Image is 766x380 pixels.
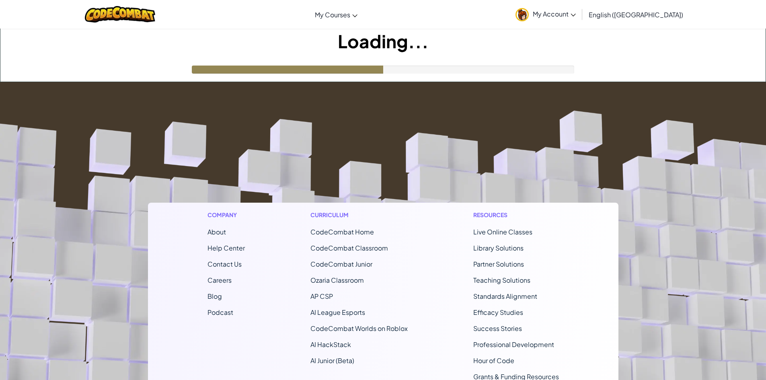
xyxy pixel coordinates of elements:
a: Efficacy Studies [473,308,523,316]
a: Teaching Solutions [473,276,530,284]
a: CodeCombat Junior [310,260,372,268]
h1: Loading... [0,29,766,53]
a: Hour of Code [473,356,514,365]
a: Live Online Classes [473,228,532,236]
a: Standards Alignment [473,292,537,300]
a: AI Junior (Beta) [310,356,354,365]
a: AP CSP [310,292,333,300]
a: AI League Esports [310,308,365,316]
a: CodeCombat Worlds on Roblox [310,324,408,333]
a: CodeCombat Classroom [310,244,388,252]
a: Success Stories [473,324,522,333]
a: Professional Development [473,340,554,349]
span: English ([GEOGRAPHIC_DATA]) [589,10,683,19]
a: Podcast [207,308,233,316]
a: Ozaria Classroom [310,276,364,284]
img: avatar [515,8,529,21]
span: Contact Us [207,260,242,268]
img: CodeCombat logo [85,6,155,23]
span: My Account [533,10,576,18]
a: My Courses [311,4,361,25]
a: About [207,228,226,236]
a: Careers [207,276,232,284]
h1: Curriculum [310,211,408,219]
a: AI HackStack [310,340,351,349]
a: My Account [511,2,580,27]
h1: Resources [473,211,559,219]
span: CodeCombat Home [310,228,374,236]
a: Help Center [207,244,245,252]
a: English ([GEOGRAPHIC_DATA]) [585,4,687,25]
a: Partner Solutions [473,260,524,268]
span: My Courses [315,10,350,19]
a: Library Solutions [473,244,524,252]
a: Blog [207,292,222,300]
h1: Company [207,211,245,219]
